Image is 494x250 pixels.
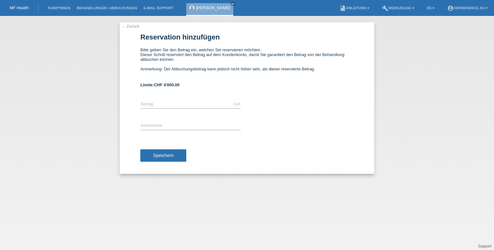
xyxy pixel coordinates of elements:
a: DE ▾ [424,6,438,10]
button: Speichern [140,149,186,161]
a: Behandlungen / Abbuchungen [74,6,140,10]
i: account_circle [447,5,454,11]
a: close [231,2,235,6]
i: close [231,2,235,5]
i: build [382,5,388,11]
a: E-Mail Support [140,6,177,10]
a: ← Zurück [121,24,139,29]
a: buildWerkzeuge ▾ [379,6,417,10]
a: account_circleDermanence AG ▾ [444,6,491,10]
b: Limite: [140,82,180,87]
span: Speichern [153,153,173,158]
a: MF Health [10,5,29,10]
h1: Reservation hinzufügen [140,33,354,41]
a: Kund*innen [45,6,74,10]
a: bookAnleitung ▾ [336,6,372,10]
a: [PERSON_NAME] [196,5,230,10]
a: Support [478,244,491,248]
span: CHF 4'000.00 [154,82,180,87]
div: CHF [233,102,241,106]
i: book [340,5,346,11]
div: Bitte geben Sie den Betrag ein, welchen Sie reservieren möchten. Dieser Schritt reserviert den Be... [140,47,354,76]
